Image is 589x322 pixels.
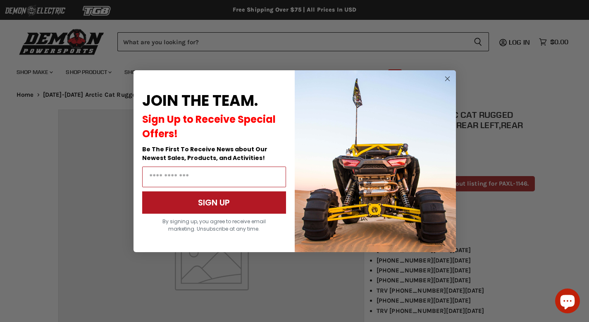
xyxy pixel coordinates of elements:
span: Sign Up to Receive Special Offers! [142,112,276,141]
button: Close dialog [442,74,453,84]
input: Email Address [142,167,286,187]
inbox-online-store-chat: Shopify online store chat [553,289,582,315]
span: Be The First To Receive News about Our Newest Sales, Products, and Activities! [142,145,267,162]
span: JOIN THE TEAM. [142,90,258,111]
img: a9095488-b6e7-41ba-879d-588abfab540b.jpeg [295,70,456,252]
span: By signing up, you agree to receive email marketing. Unsubscribe at any time. [162,218,266,232]
button: SIGN UP [142,191,286,214]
